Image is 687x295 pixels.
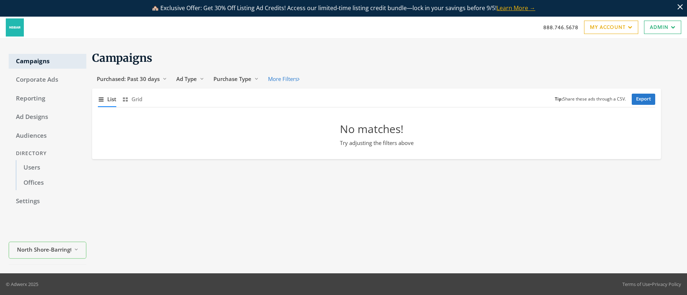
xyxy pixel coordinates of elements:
[176,75,197,82] span: Ad Type
[6,18,24,37] img: Adwerx
[9,194,86,209] a: Settings
[555,96,563,102] b: Tip:
[16,160,86,175] a: Users
[98,91,116,107] button: List
[16,175,86,191] a: Offices
[9,110,86,125] a: Ad Designs
[9,128,86,144] a: Audiences
[543,23,578,31] a: 888.746.5678
[622,281,650,287] a: Terms of Use
[92,51,152,65] span: Campaigns
[92,72,172,86] button: Purchased: Past 30 days
[17,245,71,253] span: North Shore-Barrington Association of Realtors
[172,72,209,86] button: Ad Type
[131,95,142,103] span: Grid
[9,54,86,69] a: Campaigns
[632,94,655,105] a: Export
[555,96,626,103] small: Share these ads through a CSV.
[340,122,414,136] h2: No matches!
[97,75,160,82] span: Purchased: Past 30 days
[9,147,86,160] div: Directory
[584,21,638,34] a: My Account
[340,139,414,147] p: Try adjusting the filters above
[644,21,681,34] a: Admin
[107,95,116,103] span: List
[652,281,681,287] a: Privacy Policy
[263,72,304,86] button: More Filters
[209,72,263,86] button: Purchase Type
[9,72,86,87] a: Corporate Ads
[9,241,86,258] button: North Shore-Barrington Association of Realtors
[213,75,251,82] span: Purchase Type
[9,91,86,106] a: Reporting
[622,281,681,288] div: •
[6,281,38,288] p: © Adwerx 2025
[122,91,142,107] button: Grid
